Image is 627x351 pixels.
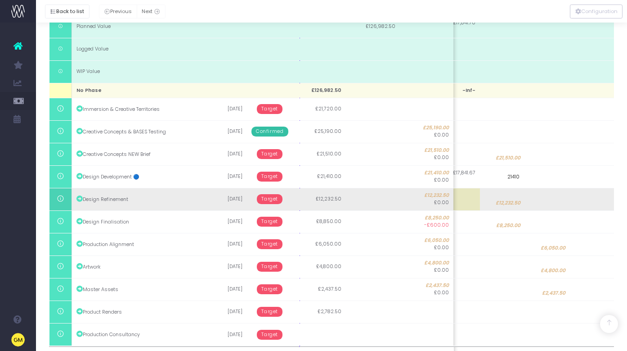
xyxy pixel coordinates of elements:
[434,132,449,139] span: £0.00
[435,15,480,38] td: £17,841.70
[292,83,346,98] td: £126,982.50
[72,98,206,120] td: Immersion & Creative Territories
[542,290,565,297] span: £2,437.50
[257,307,282,317] span: Target
[257,239,282,249] span: Target
[257,330,282,340] span: Target
[496,155,520,162] span: £21,510.00
[292,143,346,165] td: £21,510.00
[72,210,206,233] td: Design Finalisation
[72,143,206,165] td: Creative Concepts NEW Brief
[257,262,282,272] span: Target
[292,98,346,120] td: £21,720.00
[206,278,247,301] td: [DATE]
[72,15,206,38] td: Planned Value
[257,194,282,204] span: Target
[404,237,449,244] span: £6,050.00
[496,222,520,229] span: £8,250.00
[404,214,449,222] span: £8,250.00
[434,154,449,161] span: £0.00
[72,38,206,60] td: Logged Value
[424,222,449,229] span: -£600.00
[434,177,449,184] span: £0.00
[404,124,449,132] span: £25,190.00
[292,165,346,188] td: £21,410.00
[206,143,247,165] td: [DATE]
[257,104,282,114] span: Target
[251,127,288,137] span: Confirmed
[541,267,565,274] span: £4,800.00
[404,282,449,289] span: £2,437.50
[570,5,623,18] div: Vertical button group
[292,278,346,301] td: £2,437.50
[206,255,247,278] td: [DATE]
[72,255,206,278] td: Artwork
[137,5,166,18] button: Next
[206,301,247,323] td: [DATE]
[292,188,346,210] td: £12,232.50
[11,333,25,346] img: images/default_profile_image.png
[292,210,346,233] td: £8,850.00
[292,255,346,278] td: £4,800.00
[292,120,346,143] td: £25,190.00
[206,98,247,120] td: [DATE]
[434,199,449,206] span: £0.00
[206,210,247,233] td: [DATE]
[496,200,520,207] span: £12,232.50
[434,267,449,274] span: £0.00
[45,5,90,18] button: Back to list
[206,188,247,210] td: [DATE]
[541,245,565,252] span: £6,050.00
[72,278,206,301] td: Master Assets
[404,147,449,154] span: £21,510.00
[404,192,449,199] span: £12,232.50
[462,87,475,94] span: -Inf-
[257,149,282,159] span: Target
[434,289,449,296] span: £0.00
[570,5,623,18] button: Configuration
[72,83,206,98] td: No Phase
[206,233,247,255] td: [DATE]
[292,233,346,255] td: £6,050.00
[404,260,449,267] span: £4,800.00
[99,5,137,18] button: Previous
[72,60,206,83] td: WIP Value
[72,165,206,188] td: Design Development 🔵
[206,120,247,143] td: [DATE]
[346,15,400,38] td: £126,982.50
[206,323,247,346] td: [DATE]
[292,301,346,323] td: £2,782.50
[72,120,206,143] td: Creative Concepts & BASES Testing
[72,301,206,323] td: Product Renders
[206,165,247,188] td: [DATE]
[257,284,282,294] span: Target
[72,188,206,210] td: Design Refinement
[404,169,449,177] span: £21,410.00
[72,323,206,346] td: Production Consultancy
[453,169,475,177] span: £17,841.67
[257,217,282,227] span: Target
[434,244,449,251] span: £0.00
[72,233,206,255] td: Production Alignment
[257,172,282,182] span: Target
